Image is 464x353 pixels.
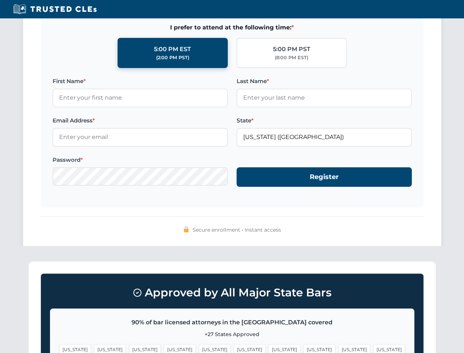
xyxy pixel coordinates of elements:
[183,227,189,232] img: 🔒
[59,330,405,338] p: +27 States Approved
[273,44,310,54] div: 5:00 PM PST
[53,116,228,125] label: Email Address
[275,54,308,61] div: (8:00 PM EST)
[237,77,412,86] label: Last Name
[154,44,191,54] div: 5:00 PM EST
[193,226,281,234] span: Secure enrollment • Instant access
[237,89,412,107] input: Enter your last name
[237,167,412,187] button: Register
[237,116,412,125] label: State
[237,128,412,146] input: Florida (FL)
[53,89,228,107] input: Enter your first name
[53,156,228,164] label: Password
[11,4,99,15] img: Trusted CLEs
[156,54,189,61] div: (2:00 PM PST)
[53,128,228,146] input: Enter your email
[50,283,414,303] h3: Approved by All Major State Bars
[53,23,412,32] span: I prefer to attend at the following time:
[59,318,405,327] p: 90% of bar licensed attorneys in the [GEOGRAPHIC_DATA] covered
[53,77,228,86] label: First Name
